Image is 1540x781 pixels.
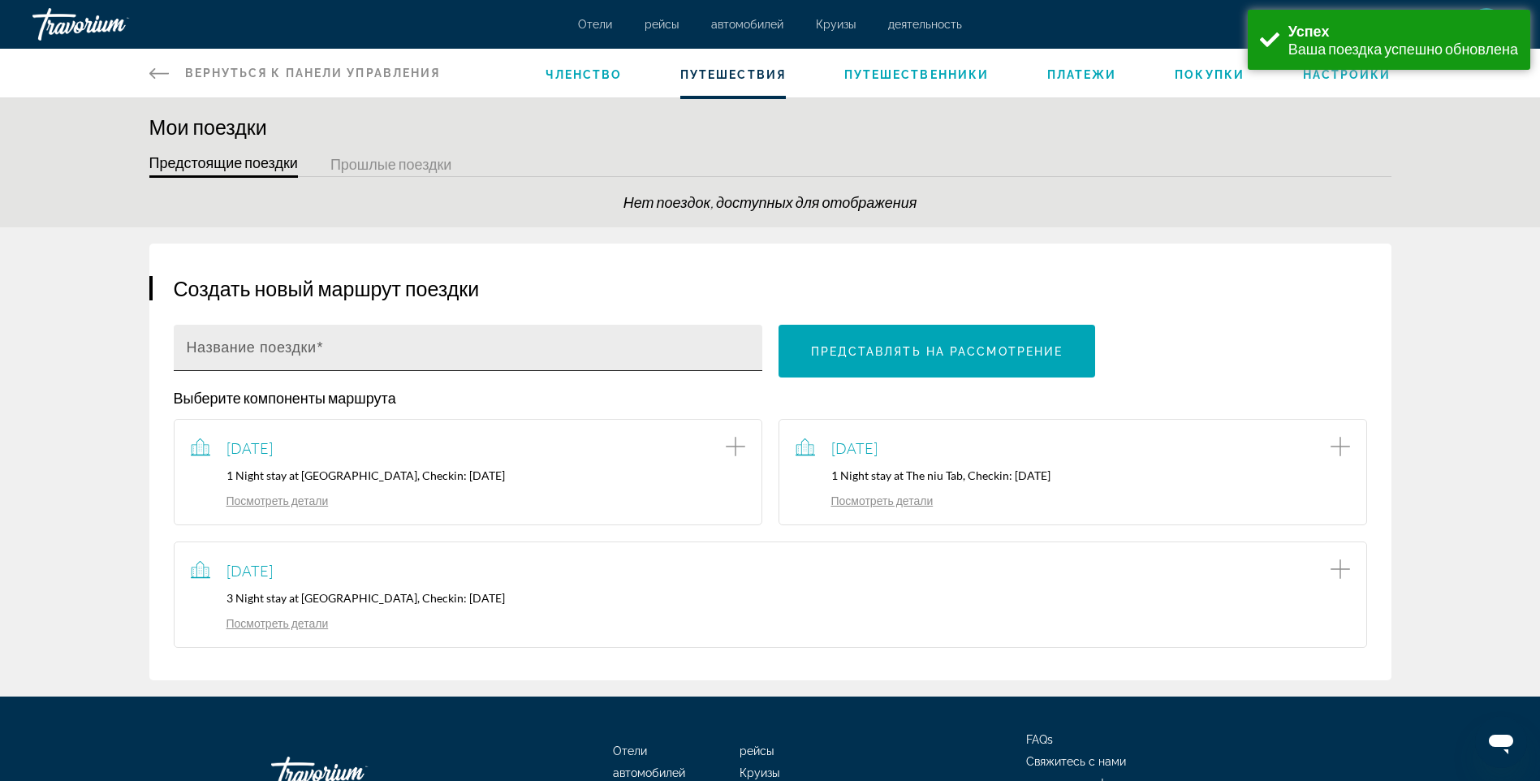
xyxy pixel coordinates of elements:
p: 1 Night stay at The niu Tab, Checkin: [DATE] [796,468,1350,482]
a: Настройки [1303,68,1391,81]
h1: Мои поездки [149,114,1391,139]
span: [DATE] [226,562,273,580]
p: Выберите компоненты маршрута [174,389,1367,407]
button: User Menu [1465,7,1508,41]
a: Круизы [816,18,856,31]
a: Покупки [1175,68,1245,81]
a: Платежи [1047,68,1117,81]
div: Ваша поездка успешно обновлена [1288,40,1518,58]
button: Предстоящие поездки [149,153,298,178]
iframe: Schaltfläche zum Öffnen des Messaging-Fensters [1475,716,1527,768]
span: [DATE] [831,439,878,457]
a: Членство [546,68,622,81]
span: [DATE] [226,439,273,457]
button: Add item to trip [1331,559,1350,583]
a: деятельность [888,18,962,31]
button: Add item to trip [726,436,745,460]
div: Нет поездок, доступных для отображения [149,193,1391,227]
a: Посмотреть детали [796,494,934,507]
a: Посмотреть детали [191,494,329,507]
p: 3 Night stay at [GEOGRAPHIC_DATA], Checkin: [DATE] [191,591,1350,605]
a: рейсы [740,744,774,757]
a: Посмотреть детали [191,616,329,630]
button: Add item to trip [1331,436,1350,460]
a: Круизы [740,766,779,779]
button: Прошлые поездки [330,153,452,178]
a: рейсы [645,18,679,31]
a: Вернуться к панели управления [149,49,441,97]
a: Путешественники [844,68,990,81]
div: Успех [1288,22,1518,40]
a: FAQs [1026,733,1053,746]
a: автомобилей [711,18,783,31]
mat-label: Название поездки [187,339,317,356]
a: автомобилей [613,766,685,779]
a: Свяжитесь с нами [1026,755,1126,768]
span: Вернуться к панели управления [185,67,441,80]
p: 1 Night stay at [GEOGRAPHIC_DATA], Checkin: [DATE] [191,468,745,482]
a: Путешествия [680,68,786,81]
button: Представлять на рассмотрение [779,325,1096,378]
a: Отели [613,744,647,757]
a: Travorium [32,3,195,45]
h3: Создать новый маршрут поездки [174,276,1367,300]
span: Представлять на рассмотрение [811,345,1063,358]
a: Отели [578,18,612,31]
